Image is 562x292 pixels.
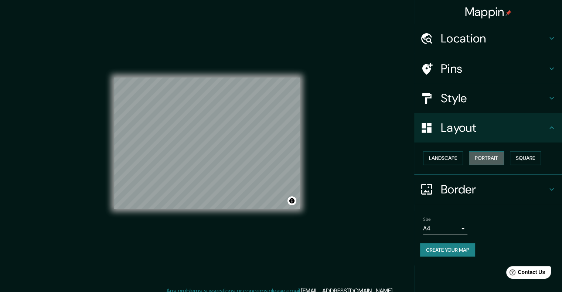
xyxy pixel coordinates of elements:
h4: Border [441,182,547,197]
div: Border [414,175,562,204]
iframe: Help widget launcher [496,263,554,284]
label: Size [423,216,431,222]
h4: Layout [441,120,547,135]
button: Square [510,151,541,165]
h4: Mappin [465,4,512,19]
div: Layout [414,113,562,142]
div: Style [414,83,562,113]
canvas: Map [114,78,300,209]
button: Portrait [469,151,504,165]
button: Toggle attribution [287,196,296,205]
button: Landscape [423,151,463,165]
h4: Pins [441,61,547,76]
div: A4 [423,223,467,234]
h4: Location [441,31,547,46]
button: Create your map [420,243,475,257]
img: pin-icon.png [505,10,511,16]
div: Location [414,24,562,53]
h4: Style [441,91,547,106]
div: Pins [414,54,562,83]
